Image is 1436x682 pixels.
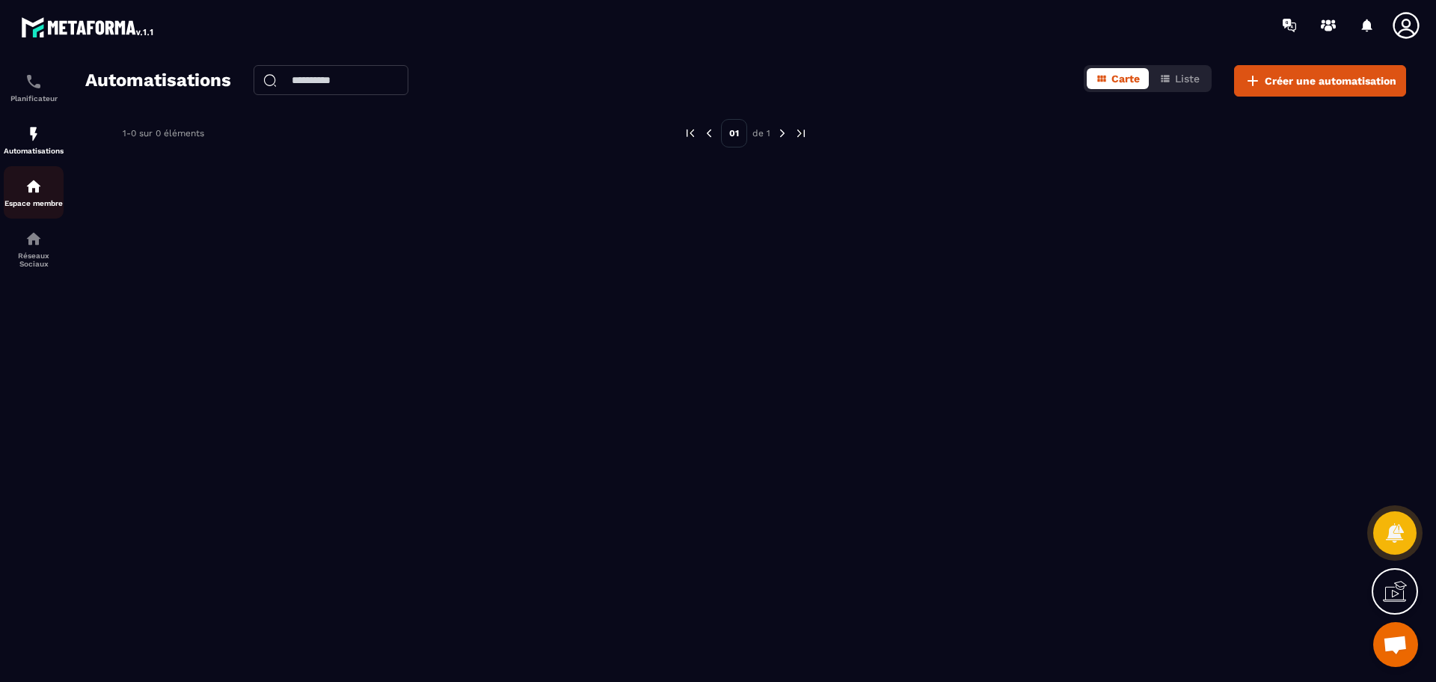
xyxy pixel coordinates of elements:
p: 01 [721,119,747,147]
img: prev [684,127,697,140]
span: Liste [1175,73,1200,85]
a: Ouvrir le chat [1373,622,1418,667]
img: automations [25,177,43,195]
a: social-networksocial-networkRéseaux Sociaux [4,219,64,279]
img: automations [25,125,43,143]
a: schedulerschedulerPlanificateur [4,61,64,114]
h2: Automatisations [85,65,231,97]
button: Créer une automatisation [1234,65,1406,97]
a: automationsautomationsEspace membre [4,166,64,219]
p: Espace membre [4,199,64,207]
p: Planificateur [4,94,64,103]
p: 1-0 sur 0 éléments [123,128,204,138]
img: social-network [25,230,43,248]
span: Carte [1111,73,1140,85]
a: automationsautomationsAutomatisations [4,114,64,166]
button: Liste [1150,68,1209,89]
img: logo [21,13,156,40]
button: Carte [1087,68,1149,89]
p: de 1 [752,127,770,139]
img: prev [702,127,716,140]
img: next [776,127,789,140]
p: Automatisations [4,147,64,155]
p: Réseaux Sociaux [4,252,64,268]
img: next [794,127,808,140]
span: Créer une automatisation [1265,73,1396,88]
img: scheduler [25,73,43,91]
